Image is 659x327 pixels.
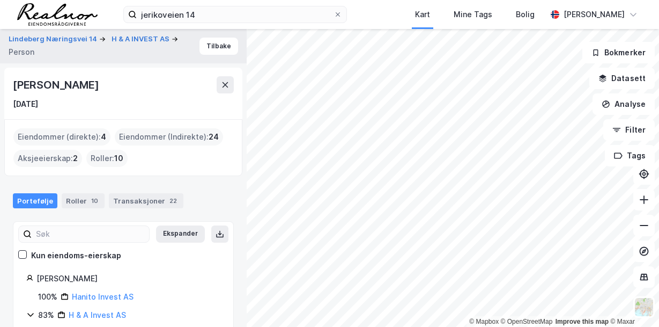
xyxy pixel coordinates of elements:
[167,195,179,206] div: 22
[114,152,123,165] span: 10
[38,309,54,322] div: 83%
[72,292,134,301] a: Hanito Invest AS
[9,46,34,59] div: Person
[13,193,57,208] div: Portefølje
[69,310,126,319] a: H & A Invest AS
[89,195,100,206] div: 10
[415,8,430,21] div: Kart
[38,290,57,303] div: 100%
[17,3,98,26] img: realnor-logo.934646d98de889bb5806.png
[137,6,334,23] input: Søk på adresse, matrikkel, gårdeiere, leietakere eller personer
[86,150,128,167] div: Roller :
[36,272,220,285] div: [PERSON_NAME]
[582,42,655,63] button: Bokmerker
[454,8,492,21] div: Mine Tags
[115,128,223,146] div: Eiendommer (Indirekte) :
[589,68,655,89] button: Datasett
[605,145,655,166] button: Tags
[605,275,659,327] iframe: Chat Widget
[31,249,121,262] div: Kun eiendoms-eierskap
[593,93,655,115] button: Analyse
[501,318,553,325] a: OpenStreetMap
[112,34,172,45] button: H & A INVEST AS
[564,8,625,21] div: [PERSON_NAME]
[209,130,219,143] span: 24
[13,128,110,146] div: Eiendommer (direkte) :
[13,76,101,93] div: [PERSON_NAME]
[516,8,535,21] div: Bolig
[62,193,105,208] div: Roller
[13,98,38,111] div: [DATE]
[199,38,238,55] button: Tilbake
[469,318,499,325] a: Mapbox
[156,226,205,243] button: Ekspander
[109,193,183,208] div: Transaksjoner
[603,119,655,141] button: Filter
[9,34,99,45] button: Lindeberg Næringsvei 14
[73,152,78,165] span: 2
[32,226,149,242] input: Søk
[556,318,609,325] a: Improve this map
[13,150,82,167] div: Aksjeeierskap :
[605,275,659,327] div: Kontrollprogram for chat
[101,130,106,143] span: 4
